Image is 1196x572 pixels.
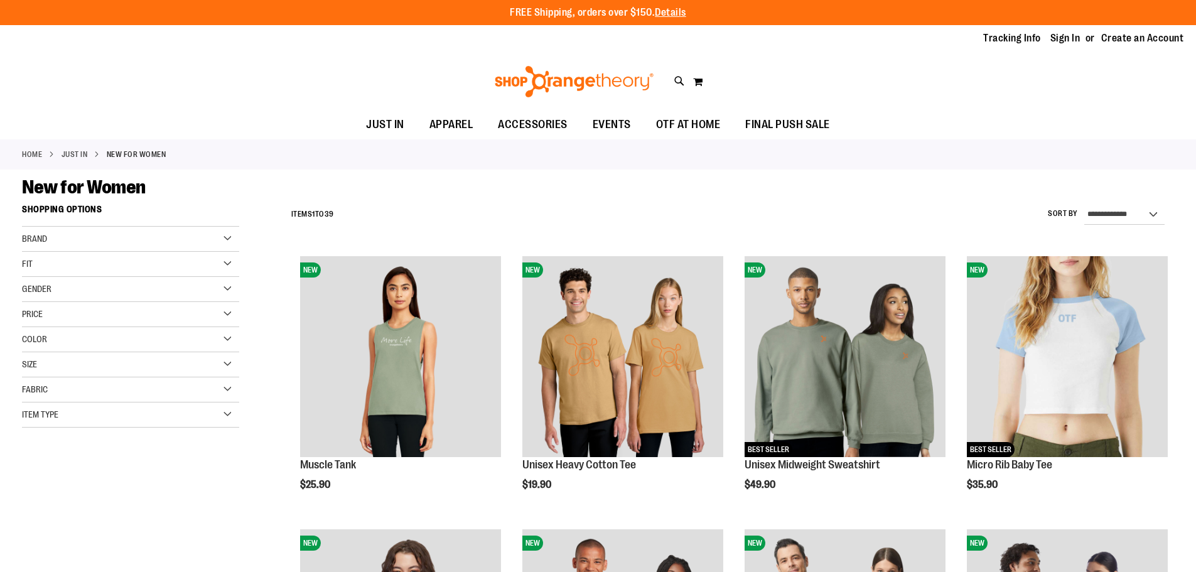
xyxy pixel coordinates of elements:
strong: Shopping Options [22,198,239,227]
span: NEW [967,536,988,551]
label: Sort By [1048,208,1078,219]
span: NEW [300,536,321,551]
div: product [294,250,507,522]
a: Unisex Midweight SweatshirtNEWBEST SELLER [745,256,945,459]
a: Create an Account [1101,31,1184,45]
a: Micro Rib Baby Tee [967,458,1052,471]
a: JUST IN [353,111,417,139]
a: Tracking Info [983,31,1041,45]
span: Size [22,359,37,369]
span: APPAREL [429,111,473,139]
a: Unisex Midweight Sweatshirt [745,458,880,471]
span: New for Women [22,176,146,198]
a: Micro Rib Baby TeeNEWBEST SELLER [967,256,1168,459]
p: FREE Shipping, orders over $150. [510,6,686,20]
div: product [516,250,730,522]
a: Home [22,149,42,160]
span: 39 [325,210,334,219]
span: NEW [745,262,765,278]
span: Brand [22,234,47,244]
span: FINAL PUSH SALE [745,111,830,139]
span: EVENTS [593,111,631,139]
a: EVENTS [580,111,644,139]
span: Item Type [22,409,58,419]
img: Unisex Heavy Cotton Tee [522,256,723,457]
a: JUST IN [62,149,88,160]
img: Micro Rib Baby Tee [967,256,1168,457]
a: Unisex Heavy Cotton TeeNEW [522,256,723,459]
div: product [961,250,1174,522]
span: ACCESSORIES [498,111,568,139]
span: Fit [22,259,33,269]
span: BEST SELLER [967,442,1015,457]
span: $25.90 [300,479,332,490]
span: NEW [522,536,543,551]
span: OTF AT HOME [656,111,721,139]
span: $19.90 [522,479,553,490]
a: Muscle TankNEW [300,256,501,459]
span: BEST SELLER [745,442,792,457]
a: OTF AT HOME [644,111,733,139]
span: NEW [745,536,765,551]
span: JUST IN [366,111,404,139]
span: Color [22,334,47,344]
span: $49.90 [745,479,777,490]
img: Unisex Midweight Sweatshirt [745,256,945,457]
h2: Items to [291,205,334,224]
strong: New for Women [107,149,166,160]
a: FINAL PUSH SALE [733,111,843,139]
a: Unisex Heavy Cotton Tee [522,458,636,471]
img: Shop Orangetheory [493,66,655,97]
a: Details [655,7,686,18]
span: NEW [967,262,988,278]
span: NEW [300,262,321,278]
span: 1 [312,210,315,219]
a: Muscle Tank [300,458,356,471]
a: Sign In [1050,31,1080,45]
span: Gender [22,284,51,294]
a: APPAREL [417,111,486,139]
span: $35.90 [967,479,999,490]
span: NEW [522,262,543,278]
img: Muscle Tank [300,256,501,457]
span: Price [22,309,43,319]
a: ACCESSORIES [485,111,580,139]
span: Fabric [22,384,48,394]
div: product [738,250,952,522]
